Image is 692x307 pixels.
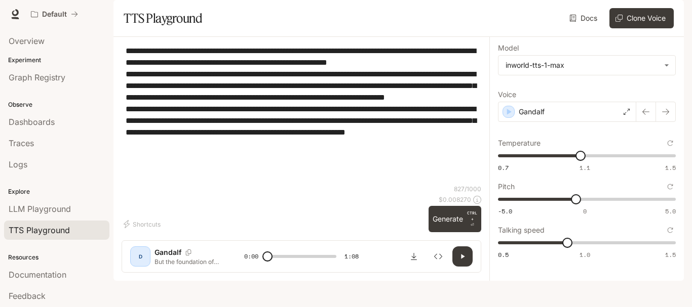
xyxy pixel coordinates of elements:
button: Clone Voice [609,8,674,28]
p: Voice [498,91,516,98]
p: Model [498,45,519,52]
h1: TTS Playground [124,8,202,28]
p: Gandalf [155,247,181,257]
button: Download audio [404,246,424,267]
p: Default [42,10,67,19]
span: 0.5 [498,250,509,259]
span: 1.0 [580,250,590,259]
span: 1:08 [344,251,359,261]
div: inworld-tts-1-max [506,60,659,70]
p: Talking speed [498,227,545,234]
span: -5.0 [498,207,512,215]
span: 1.1 [580,163,590,172]
button: All workspaces [26,4,83,24]
a: Docs [567,8,601,28]
button: Inspect [428,246,448,267]
span: 1.5 [665,163,676,172]
span: 0 [583,207,587,215]
p: CTRL + [467,210,477,222]
p: But the foundation of your excellence can’t be applause. There are days when no one will notice. ... [155,257,220,266]
p: ⏎ [467,210,477,228]
button: GenerateCTRL +⏎ [429,206,481,232]
p: Pitch [498,183,515,190]
button: Reset to default [665,181,676,192]
p: Temperature [498,140,541,147]
button: Shortcuts [122,216,165,232]
p: Gandalf [519,107,545,117]
span: 0:00 [244,251,258,261]
div: D [132,248,148,265]
button: Copy Voice ID [181,249,196,255]
div: inworld-tts-1-max [498,56,675,75]
span: 1.5 [665,250,676,259]
span: 5.0 [665,207,676,215]
button: Reset to default [665,225,676,236]
span: 0.7 [498,163,509,172]
button: Reset to default [665,138,676,149]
